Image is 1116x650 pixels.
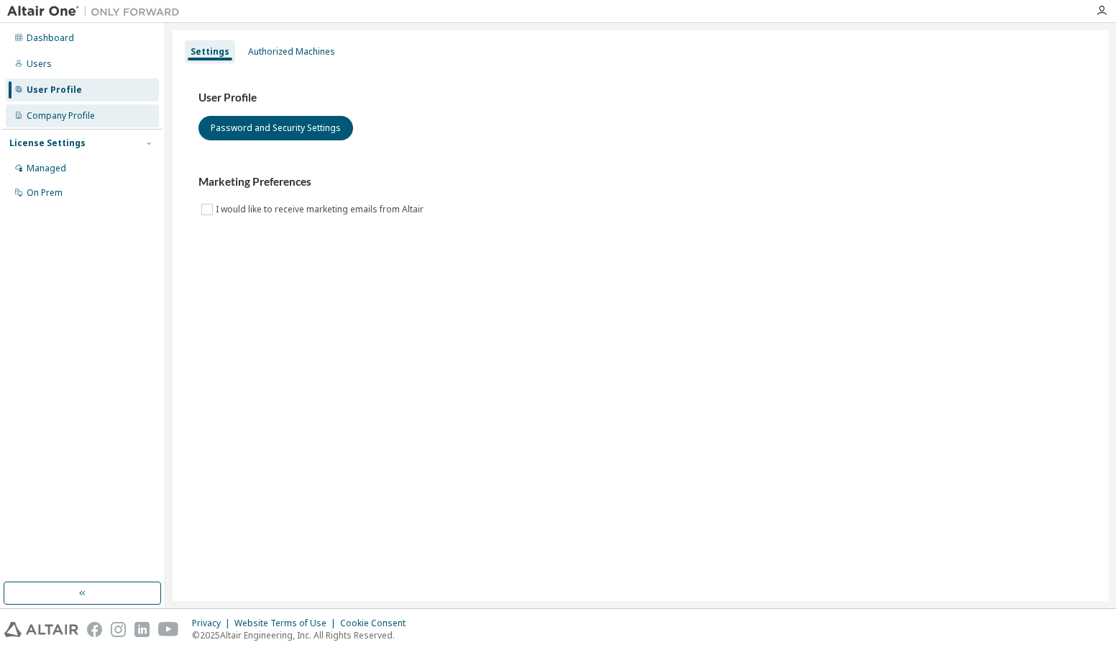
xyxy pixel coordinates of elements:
[9,137,86,149] div: License Settings
[198,175,1083,189] h3: Marketing Preferences
[234,618,340,629] div: Website Terms of Use
[134,622,150,637] img: linkedin.svg
[111,622,126,637] img: instagram.svg
[198,91,1083,105] h3: User Profile
[248,46,335,58] div: Authorized Machines
[27,32,74,44] div: Dashboard
[4,622,78,637] img: altair_logo.svg
[340,618,414,629] div: Cookie Consent
[198,116,353,140] button: Password and Security Settings
[27,110,95,122] div: Company Profile
[7,4,187,19] img: Altair One
[192,618,234,629] div: Privacy
[192,629,414,641] p: © 2025 Altair Engineering, Inc. All Rights Reserved.
[27,163,66,174] div: Managed
[27,84,82,96] div: User Profile
[191,46,229,58] div: Settings
[27,58,52,70] div: Users
[158,622,179,637] img: youtube.svg
[216,201,426,218] label: I would like to receive marketing emails from Altair
[27,187,63,199] div: On Prem
[87,622,102,637] img: facebook.svg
